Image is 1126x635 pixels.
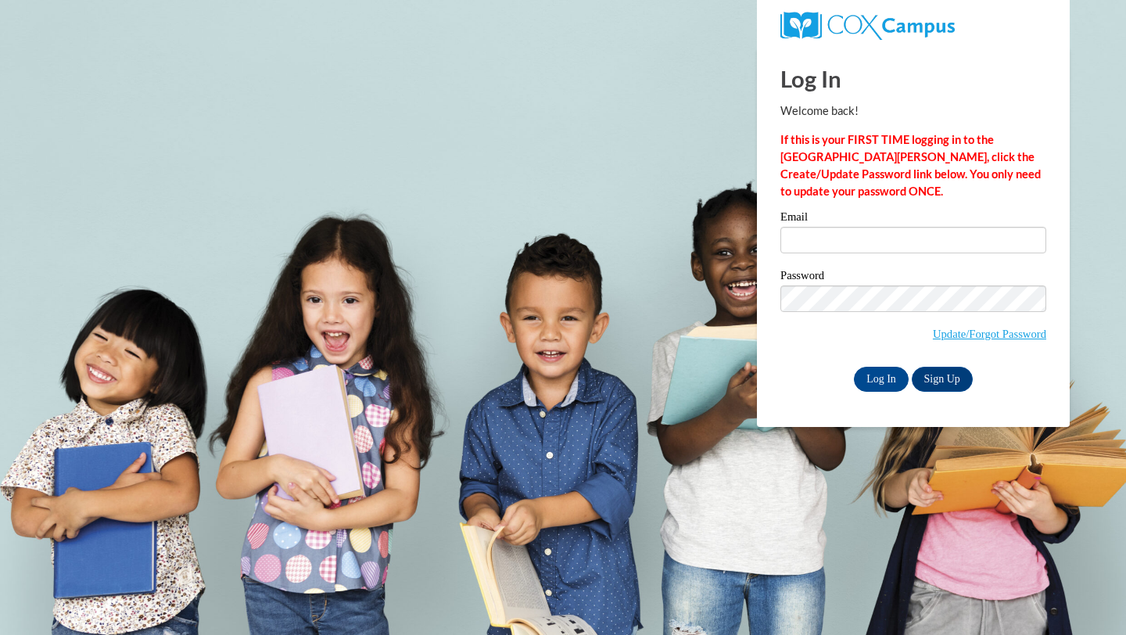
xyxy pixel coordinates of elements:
label: Email [780,211,1046,227]
strong: If this is your FIRST TIME logging in to the [GEOGRAPHIC_DATA][PERSON_NAME], click the Create/Upd... [780,133,1041,198]
img: COX Campus [780,12,955,40]
a: Sign Up [912,367,973,392]
h1: Log In [780,63,1046,95]
a: Update/Forgot Password [933,328,1046,340]
a: COX Campus [780,18,955,31]
input: Log In [854,367,909,392]
p: Welcome back! [780,102,1046,120]
label: Password [780,270,1046,285]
